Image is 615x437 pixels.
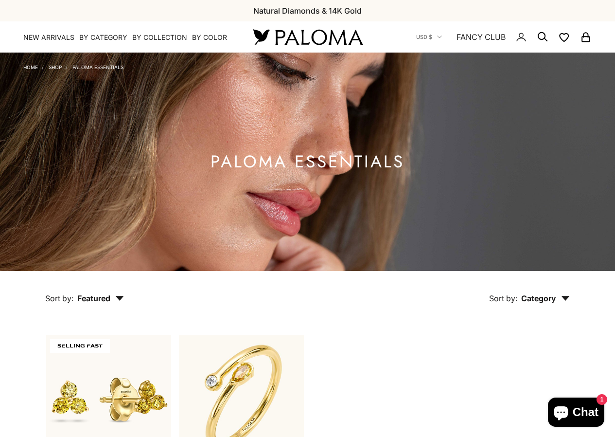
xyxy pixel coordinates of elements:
inbox-online-store-chat: Shopify online store chat [545,398,607,429]
summary: By Category [79,33,127,42]
span: USD $ [416,33,432,41]
span: Sort by: [45,293,73,303]
button: USD $ [416,33,442,41]
span: SELLING FAST [50,339,110,353]
nav: Breadcrumb [23,62,123,70]
button: Sort by: Featured [23,271,146,312]
summary: By Color [192,33,227,42]
span: Category [521,293,570,303]
button: Sort by: Category [467,271,592,312]
a: FANCY CLUB [457,31,506,43]
summary: By Collection [132,33,187,42]
p: Natural Diamonds & 14K Gold [253,4,362,17]
a: Home [23,64,38,70]
nav: Primary navigation [23,33,230,42]
a: Shop [49,64,62,70]
span: Featured [77,293,124,303]
h1: PALOMA ESSENTIALS [211,156,404,168]
a: PALOMA ESSENTIALS [72,64,123,70]
a: NEW ARRIVALS [23,33,74,42]
nav: Secondary navigation [416,21,592,53]
span: Sort by: [489,293,517,303]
